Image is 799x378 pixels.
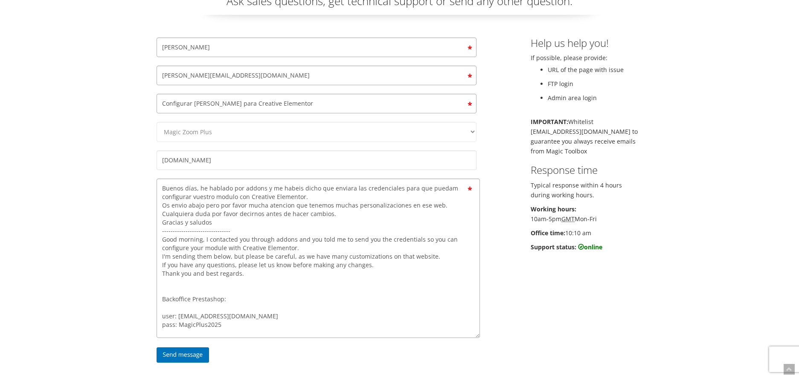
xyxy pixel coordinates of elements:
div: If possible, please provide: [524,38,649,256]
h3: Response time [531,164,643,176]
b: Office time: [531,229,565,237]
b: Support status: [531,243,576,251]
input: Email [157,66,476,85]
b: IMPORTANT: [531,118,568,126]
p: 10am-5pm Mon-Fri [531,204,643,224]
input: Send message [157,347,209,363]
input: Subject [157,94,476,113]
li: URL of the page with issue [548,65,643,75]
h3: Help us help you! [531,38,643,49]
form: Contact form [157,38,476,367]
p: 10:10 am [531,228,643,238]
input: Your name [157,38,476,57]
acronym: Greenwich Mean Time [561,215,575,223]
p: Whitelist [EMAIL_ADDRESS][DOMAIN_NAME] to guarantee you always receive emails from Magic Toolbox [531,117,643,156]
p: Typical response within 4 hours during working hours. [531,180,643,200]
b: Working hours: [531,205,576,213]
li: FTP login [548,79,643,89]
b: online [578,243,602,251]
input: Your website [157,150,476,170]
li: Admin area login [548,93,643,103]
